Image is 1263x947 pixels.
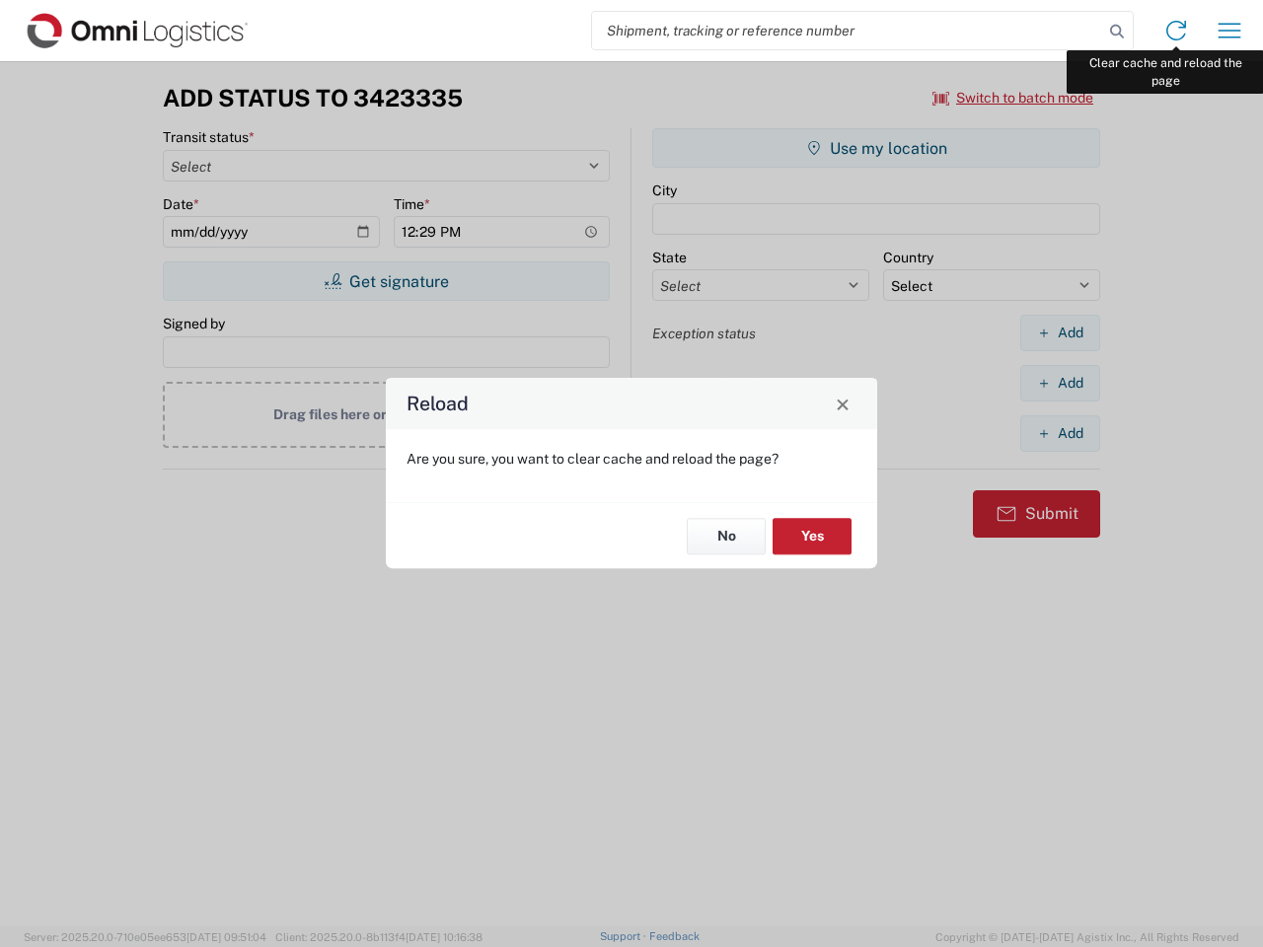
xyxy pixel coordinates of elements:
p: Are you sure, you want to clear cache and reload the page? [407,450,856,468]
h4: Reload [407,390,469,418]
input: Shipment, tracking or reference number [592,12,1103,49]
button: Yes [773,518,852,554]
button: No [687,518,766,554]
button: Close [829,390,856,417]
